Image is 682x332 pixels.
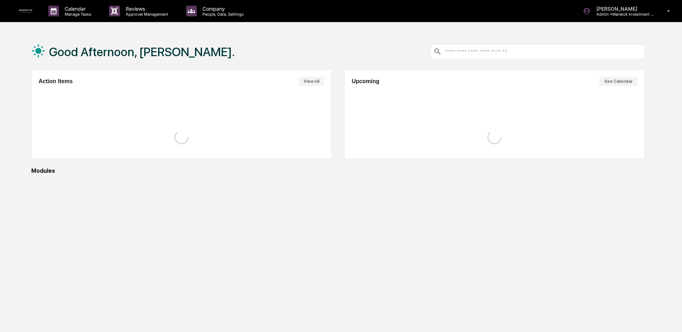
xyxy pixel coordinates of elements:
button: See Calendar [599,77,638,86]
h2: Upcoming [352,78,379,85]
button: View All [299,77,324,86]
div: Modules [31,167,645,174]
h2: Action Items [39,78,73,85]
p: Admin • Warwick Investment Group [591,12,657,17]
p: Calendar [59,6,95,12]
p: Manage Tasks [59,12,95,17]
p: [PERSON_NAME] [591,6,657,12]
img: logo [17,9,34,13]
h1: Good Afternoon, [PERSON_NAME]. [49,45,235,59]
p: People, Data, Settings [197,12,247,17]
p: Reviews [120,6,172,12]
p: Company [197,6,247,12]
p: Approval Management [120,12,172,17]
